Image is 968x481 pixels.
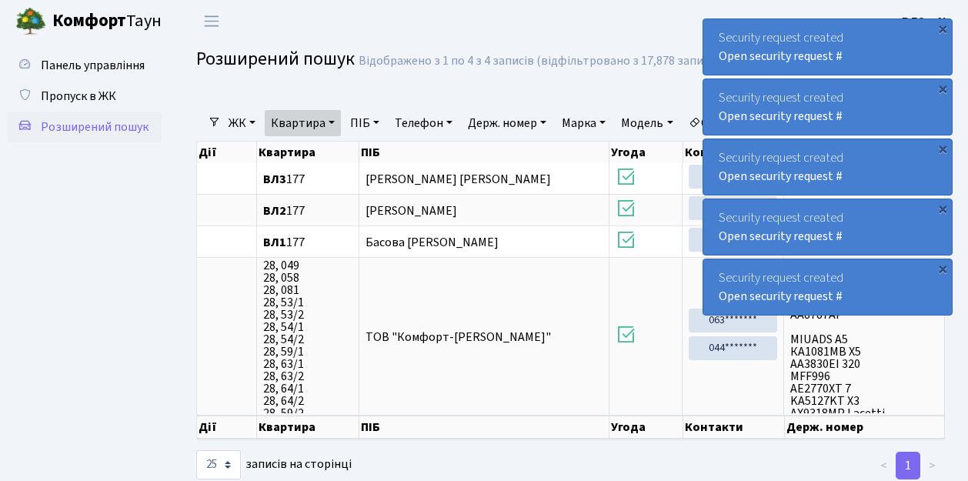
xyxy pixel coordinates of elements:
[196,450,241,479] select: записів на сторінці
[703,139,952,195] div: Security request created
[359,416,610,439] th: ПІБ
[366,171,551,188] span: [PERSON_NAME] [PERSON_NAME]
[366,202,457,219] span: [PERSON_NAME]
[263,236,352,249] span: 177
[719,168,843,185] a: Open security request #
[389,110,459,136] a: Телефон
[265,110,341,136] a: Квартира
[196,45,355,72] span: Розширений пошук
[935,141,950,156] div: ×
[366,329,551,346] span: ТОВ "Комфорт-[PERSON_NAME]"
[703,19,952,75] div: Security request created
[15,6,46,37] img: logo.png
[785,416,945,439] th: Держ. номер
[366,234,499,251] span: Басова [PERSON_NAME]
[935,261,950,276] div: ×
[896,452,920,479] a: 1
[902,12,950,31] a: ВЛ2 -. К.
[222,110,262,136] a: ЖК
[359,142,610,163] th: ПІБ
[703,199,952,255] div: Security request created
[719,108,843,125] a: Open security request #
[263,259,352,413] span: 28, 049 28, 058 28, 081 28, 53/1 28, 53/2 28, 54/1 28, 54/2 28, 59/1 28, 63/1 28, 63/2 28, 64/1 2...
[556,110,612,136] a: Марка
[8,50,162,81] a: Панель управління
[683,110,809,136] a: Очистити фільтри
[263,205,352,217] span: 177
[8,81,162,112] a: Пропуск в ЖК
[196,450,352,479] label: записів на сторінці
[257,142,359,163] th: Квартира
[790,259,938,413] span: AP3523EK АН 0400 ОС АА8787АР MIUADS A5 КА1081МВ X5 АА3830ЕІ 320 MFF996 AE2770XT 7 KA5127KT X3 AX9...
[263,202,286,219] b: ВЛ2
[719,228,843,245] a: Open security request #
[52,8,126,33] b: Комфорт
[197,142,257,163] th: Дії
[41,57,145,74] span: Панель управління
[703,79,952,135] div: Security request created
[52,8,162,35] span: Таун
[192,8,231,34] button: Переключити навігацію
[719,288,843,305] a: Open security request #
[902,13,950,30] b: ВЛ2 -. К.
[609,416,683,439] th: Угода
[197,416,257,439] th: Дії
[257,416,359,439] th: Квартира
[41,119,149,135] span: Розширений пошук
[703,259,952,315] div: Security request created
[8,112,162,142] a: Розширений пошук
[41,88,116,105] span: Пропуск в ЖК
[935,81,950,96] div: ×
[935,21,950,36] div: ×
[263,173,352,185] span: 177
[344,110,386,136] a: ПІБ
[359,54,725,68] div: Відображено з 1 по 4 з 4 записів (відфільтровано з 17,878 записів).
[719,48,843,65] a: Open security request #
[935,201,950,216] div: ×
[683,142,785,163] th: Контакти
[683,416,785,439] th: Контакти
[462,110,552,136] a: Держ. номер
[615,110,679,136] a: Модель
[263,234,286,251] b: ВЛ1
[263,171,286,188] b: ВЛ3
[609,142,683,163] th: Угода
